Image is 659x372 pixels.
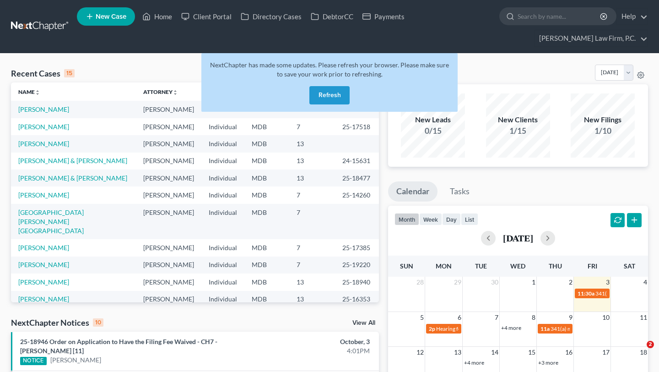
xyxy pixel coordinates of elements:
[335,186,379,203] td: 25-14260
[551,325,639,332] span: 341(a) meeting for [PERSON_NAME]
[461,213,478,225] button: list
[259,337,369,346] div: October, 3
[289,153,335,170] td: 13
[136,239,201,256] td: [PERSON_NAME]
[335,118,379,135] td: 25-17518
[143,88,178,95] a: Attorneyunfold_more
[244,118,289,135] td: MDB
[628,341,650,363] iframe: Intercom live chat
[510,262,525,270] span: Wed
[18,88,40,95] a: Nameunfold_more
[244,135,289,152] td: MDB
[601,347,610,358] span: 17
[436,262,452,270] span: Mon
[244,153,289,170] td: MDB
[401,125,465,137] div: 0/15
[647,341,654,348] span: 2
[490,347,499,358] span: 14
[289,291,335,308] td: 13
[540,325,550,332] span: 11a
[259,346,369,356] div: 4:01PM
[20,338,217,355] a: 25-18946 Order on Application to Have the Filing Fee Waived - CH7 - [PERSON_NAME] [11]
[518,8,601,25] input: Search by name...
[568,277,573,288] span: 2
[136,170,201,186] td: [PERSON_NAME]
[11,68,75,79] div: Recent Cases
[335,291,379,308] td: 25-16353
[388,181,438,202] a: Calendar
[416,347,425,358] span: 12
[177,8,236,25] a: Client Portal
[571,125,635,137] div: 1/10
[394,213,419,225] button: month
[429,325,435,332] span: 2p
[486,115,550,125] div: New Clients
[501,324,521,331] a: +4 more
[453,277,462,288] span: 29
[96,13,126,20] span: New Case
[549,262,562,270] span: Thu
[486,125,550,137] div: 1/15
[20,357,47,365] div: NOTICE
[18,244,69,252] a: [PERSON_NAME]
[18,261,69,268] a: [PERSON_NAME]
[35,90,40,95] i: unfold_more
[571,115,635,125] div: New Filings
[201,291,244,308] td: Individual
[136,135,201,152] td: [PERSON_NAME]
[416,277,425,288] span: 28
[173,90,178,95] i: unfold_more
[564,347,573,358] span: 16
[639,312,648,323] span: 11
[201,257,244,274] td: Individual
[201,118,244,135] td: Individual
[201,170,244,186] td: Individual
[18,191,69,199] a: [PERSON_NAME]
[64,69,75,77] div: 15
[531,312,536,323] span: 8
[136,291,201,308] td: [PERSON_NAME]
[244,291,289,308] td: MDB
[335,239,379,256] td: 25-17385
[210,61,449,78] span: NextChapter has made some updates. Please refresh your browser. Please make sure to save your wor...
[475,262,487,270] span: Tue
[419,312,425,323] span: 5
[289,170,335,186] td: 13
[244,186,289,203] td: MDB
[136,101,201,118] td: [PERSON_NAME]
[289,257,335,274] td: 7
[453,347,462,358] span: 13
[18,278,69,286] a: [PERSON_NAME]
[18,157,127,164] a: [PERSON_NAME] & [PERSON_NAME]
[400,262,413,270] span: Sun
[289,274,335,290] td: 13
[201,153,244,170] td: Individual
[136,186,201,203] td: [PERSON_NAME]
[568,312,573,323] span: 9
[643,277,648,288] span: 4
[352,320,375,326] a: View All
[617,8,648,25] a: Help
[503,233,533,243] h2: [DATE]
[136,257,201,274] td: [PERSON_NAME]
[490,277,499,288] span: 30
[236,8,306,25] a: Directory Cases
[201,186,244,203] td: Individual
[358,8,409,25] a: Payments
[201,239,244,256] td: Individual
[201,204,244,239] td: Individual
[201,274,244,290] td: Individual
[538,359,558,366] a: +3 more
[289,118,335,135] td: 7
[18,123,69,131] a: [PERSON_NAME]
[306,8,358,25] a: DebtorCC
[136,274,201,290] td: [PERSON_NAME]
[442,181,478,202] a: Tasks
[50,356,101,365] a: [PERSON_NAME]
[442,213,461,225] button: day
[527,347,536,358] span: 15
[244,204,289,239] td: MDB
[605,277,610,288] span: 3
[494,312,499,323] span: 7
[18,140,69,148] a: [PERSON_NAME]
